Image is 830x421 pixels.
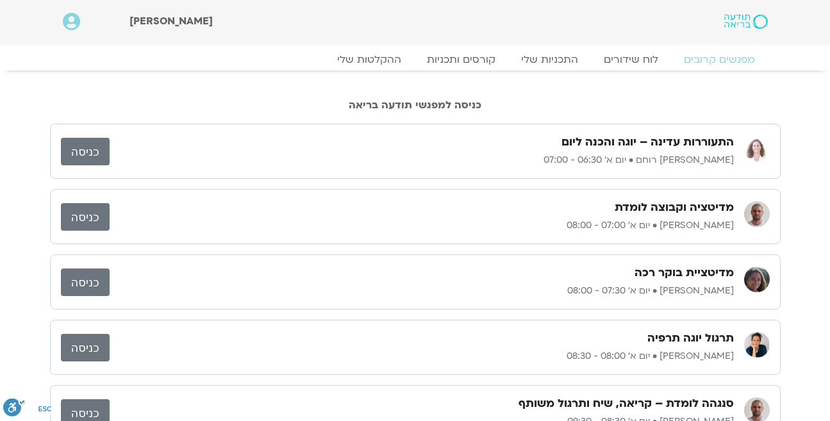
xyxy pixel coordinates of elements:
[744,332,770,358] img: יעל אלנברג
[414,53,508,66] a: קורסים ותכניות
[50,99,781,111] h2: כניסה למפגשי תודעה בריאה
[110,153,734,168] p: [PERSON_NAME] רוחם • יום א׳ 06:30 - 07:00
[635,265,734,281] h3: מדיטציית בוקר רכה
[615,200,734,215] h3: מדיטציה וקבוצה לומדת
[508,53,591,66] a: התכניות שלי
[61,334,110,361] a: כניסה
[61,138,110,165] a: כניסה
[647,331,734,346] h3: תרגול יוגה תרפיה
[744,267,770,292] img: קרן גל
[63,53,768,66] nav: Menu
[744,136,770,161] img: אורנה סמלסון רוחם
[61,203,110,231] a: כניסה
[744,201,770,227] img: דקל קנטי
[129,14,213,28] span: [PERSON_NAME]
[110,349,734,364] p: [PERSON_NAME] • יום א׳ 08:00 - 08:30
[671,53,768,66] a: מפגשים קרובים
[519,396,734,411] h3: סנגהה לומדת – קריאה, שיח ותרגול משותף
[110,218,734,233] p: [PERSON_NAME] • יום א׳ 07:00 - 08:00
[591,53,671,66] a: לוח שידורים
[61,268,110,296] a: כניסה
[110,283,734,299] p: [PERSON_NAME] • יום א׳ 07:30 - 08:00
[561,135,734,150] h3: התעוררות עדינה – יוגה והכנה ליום
[324,53,414,66] a: ההקלטות שלי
